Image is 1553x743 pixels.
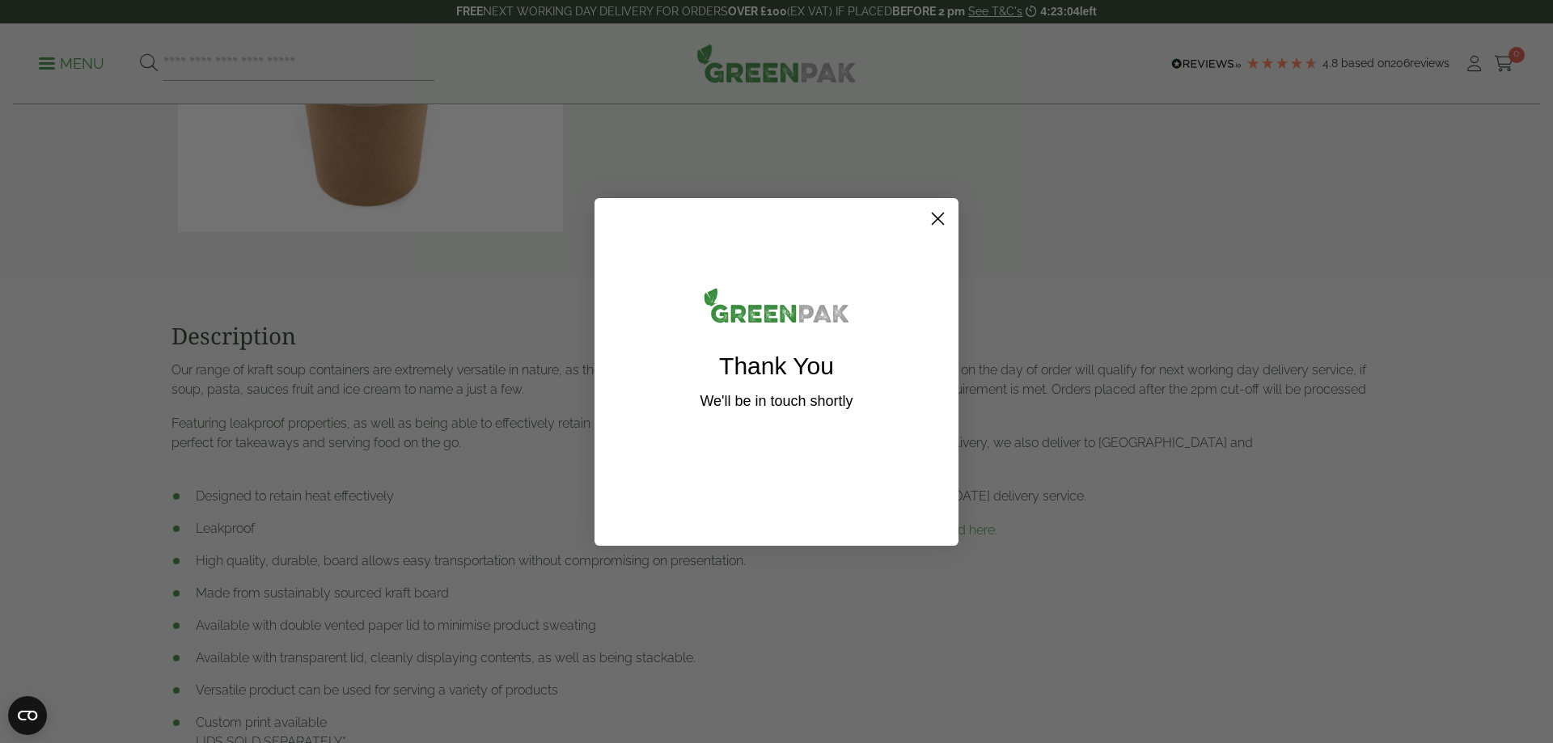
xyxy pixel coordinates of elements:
button: Open CMP widget [8,696,47,735]
span: We'll be in touch shortly [700,393,853,409]
button: Close dialog [924,205,952,233]
span: U [625,426,645,470]
img: greenpak_logo [616,281,937,336]
span: Thank You [719,353,834,379]
span: se this code to get 15% off! [645,432,928,468]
